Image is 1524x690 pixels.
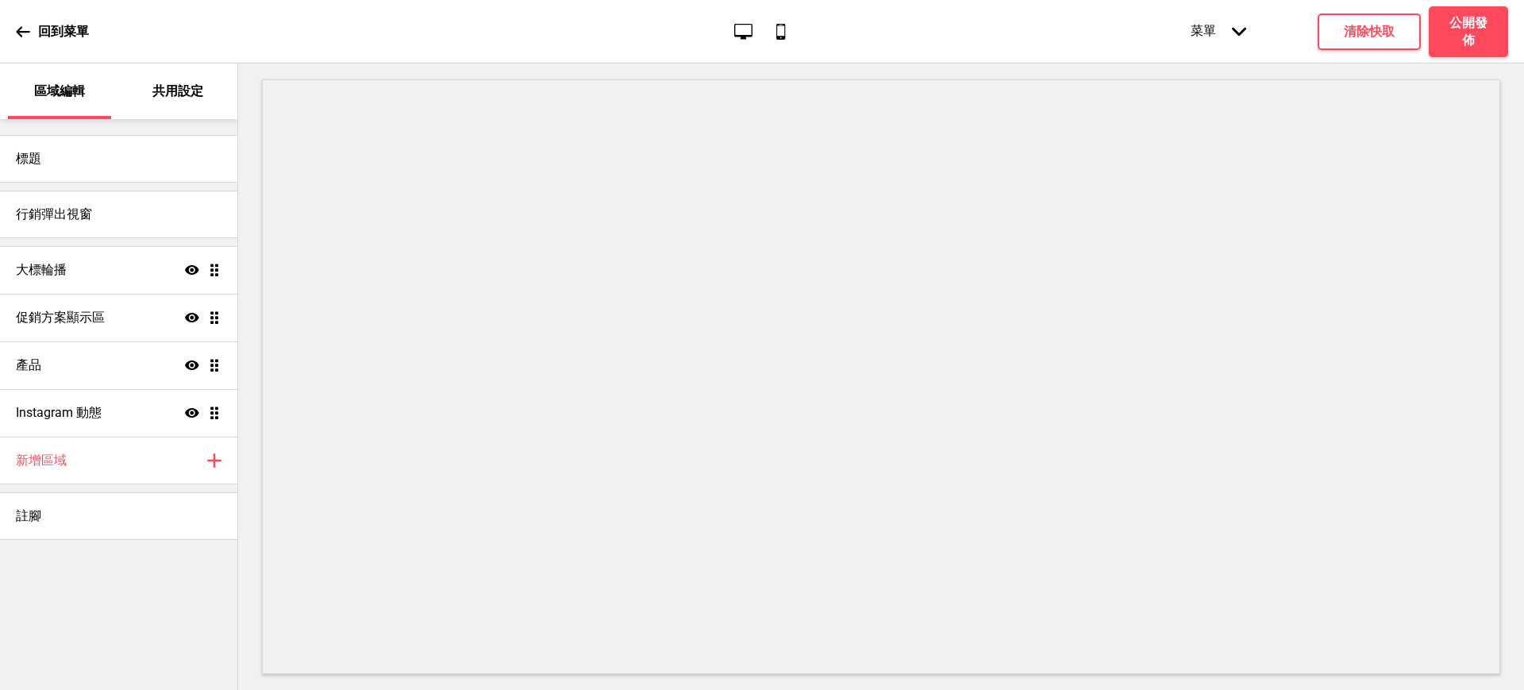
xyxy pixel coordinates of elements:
[38,23,89,40] p: 回到菜單
[1175,7,1262,56] div: 菜單
[1344,23,1395,40] h4: 清除快取
[16,150,41,168] h4: 標題
[16,404,102,422] h4: Instagram 動態
[152,83,203,100] p: 共用設定
[16,206,92,223] h4: 行銷彈出視窗
[1318,13,1421,50] button: 清除快取
[16,261,67,279] h4: 大標輪播
[34,83,85,100] p: 區域編輯
[16,507,41,525] h4: 註腳
[1429,6,1508,57] button: 公開發佈
[1445,14,1492,49] h4: 公開發佈
[16,357,41,374] h4: 產品
[16,309,105,326] h4: 促銷方案顯示區
[16,452,67,469] h4: 新增區域
[16,10,89,53] a: 回到菜單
